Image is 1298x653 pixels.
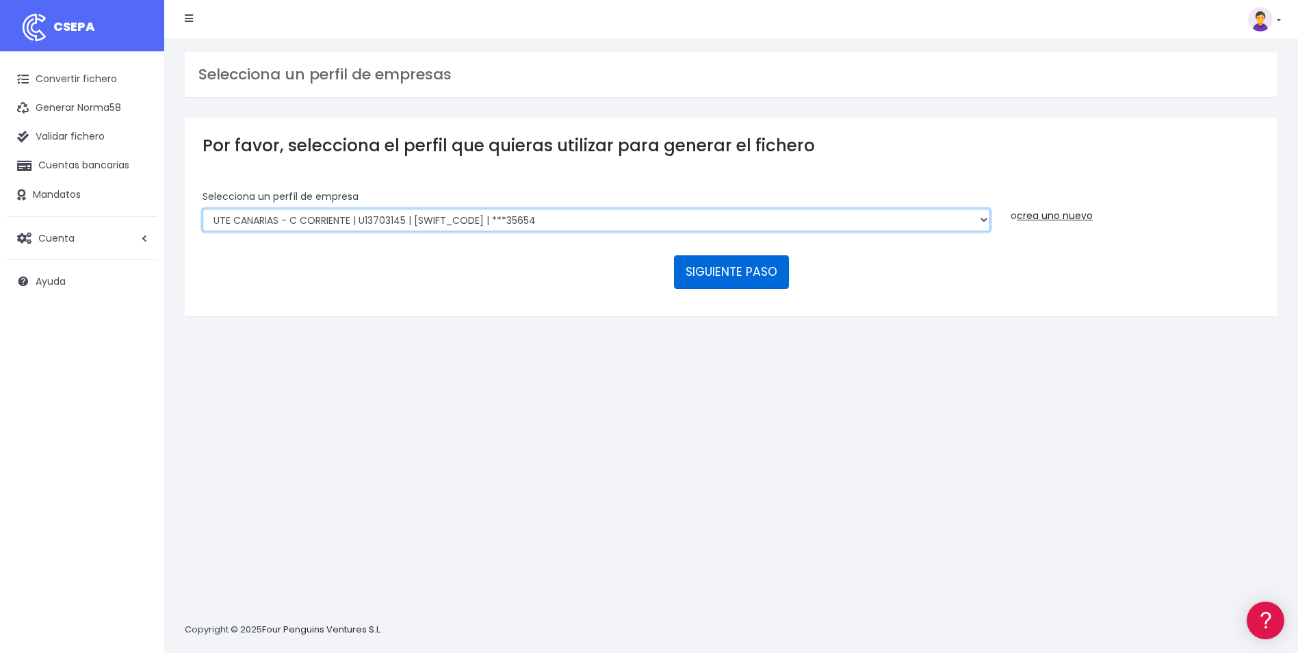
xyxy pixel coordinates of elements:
a: General [14,294,260,315]
p: Copyright © 2025 . [185,623,384,637]
div: Convertir ficheros [14,151,260,164]
span: CSEPA [53,18,95,35]
h3: Por favor, selecciona el perfil que quieras utilizar para generar el fichero [203,136,1260,155]
a: Problemas habituales [14,194,260,216]
a: Formatos [14,173,260,194]
a: Videotutoriales [14,216,260,237]
a: Información general [14,116,260,138]
a: Mandatos [7,181,157,209]
a: Ayuda [7,267,157,296]
a: Four Penguins Ventures S.L. [262,623,382,636]
a: POWERED BY ENCHANT [188,394,263,407]
div: Información general [14,95,260,108]
div: Programadores [14,329,260,342]
span: Cuenta [38,231,75,244]
div: Facturación [14,272,260,285]
a: crea uno nuevo [1017,209,1093,222]
a: Validar fichero [7,123,157,151]
a: Convertir fichero [7,65,157,94]
a: Generar Norma58 [7,94,157,123]
h3: Selecciona un perfil de empresas [198,66,1264,84]
img: profile [1248,7,1273,31]
a: Cuenta [7,224,157,253]
a: API [14,350,260,371]
img: logo [17,10,51,44]
a: Perfiles de empresas [14,237,260,258]
label: Selecciona un perfíl de empresa [203,190,359,204]
span: Ayuda [36,274,66,288]
a: Cuentas bancarias [7,151,157,180]
button: SIGUIENTE PASO [674,255,789,288]
div: o [1011,190,1260,223]
button: Contáctanos [14,366,260,390]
